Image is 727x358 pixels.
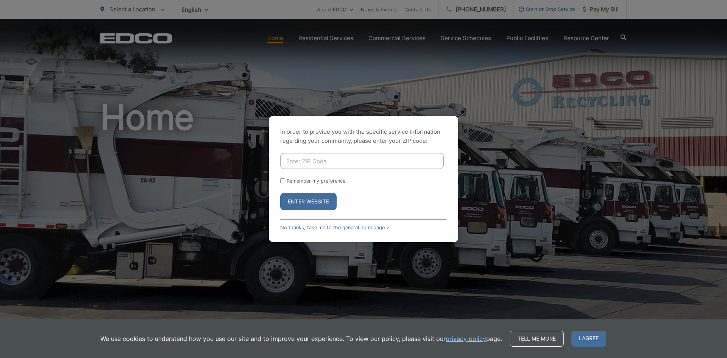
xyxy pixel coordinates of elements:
[280,153,444,169] input: Enter ZIP Code
[571,331,606,347] span: I agree
[100,334,502,343] p: We use cookies to understand how you use our site and to improve your experience. To view our pol...
[446,334,486,343] a: privacy policy
[280,193,337,210] button: Enter Website
[287,178,345,184] label: Remember my preference
[280,127,447,145] p: In order to provide you with the specific service information regarding your community, please en...
[510,331,564,347] a: Tell me more
[280,225,389,230] a: No thanks, take me to the general homepage >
